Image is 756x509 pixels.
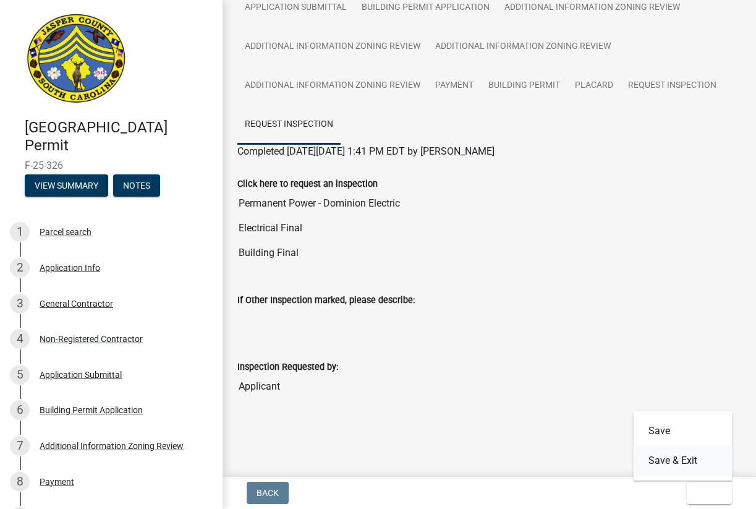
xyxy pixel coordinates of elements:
[40,299,113,308] div: General Contractor
[40,263,100,272] div: Application Info
[247,482,289,504] button: Back
[237,363,338,372] label: Inspection Requested by:
[10,365,30,385] div: 5
[10,400,30,420] div: 6
[113,174,160,197] button: Notes
[428,66,481,106] a: Payment
[10,294,30,314] div: 3
[697,488,715,498] span: Exit
[237,296,415,305] label: If Other Inspection marked, please describe:
[237,66,428,106] a: Additional Information Zoning Review
[634,411,733,481] div: Exit
[237,145,495,157] span: Completed [DATE][DATE] 1:41 PM EDT by [PERSON_NAME]
[481,66,567,106] a: Building Permit
[10,222,30,242] div: 1
[40,228,91,236] div: Parcel search
[10,472,30,492] div: 8
[621,66,724,106] a: Request Inspection
[25,13,128,106] img: Jasper County, South Carolina
[113,181,160,191] wm-modal-confirm: Notes
[634,416,733,446] button: Save
[567,66,621,106] a: Placard
[428,27,618,67] a: Additional Information Zoning Review
[257,488,279,498] span: Back
[237,27,428,67] a: Additional Information Zoning Review
[25,119,213,155] h4: [GEOGRAPHIC_DATA] Permit
[634,446,733,476] button: Save & Exit
[25,174,108,197] button: View Summary
[25,160,198,171] span: F-25-326
[10,436,30,456] div: 7
[237,105,341,145] a: Request Inspection
[25,181,108,191] wm-modal-confirm: Summary
[10,329,30,349] div: 4
[10,258,30,278] div: 2
[40,477,74,486] div: Payment
[40,442,184,450] div: Additional Information Zoning Review
[40,370,122,379] div: Application Submittal
[40,335,143,343] div: Non-Registered Contractor
[687,482,732,504] button: Exit
[237,180,378,189] label: Click here to request an inspection
[40,406,143,414] div: Building Permit Application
